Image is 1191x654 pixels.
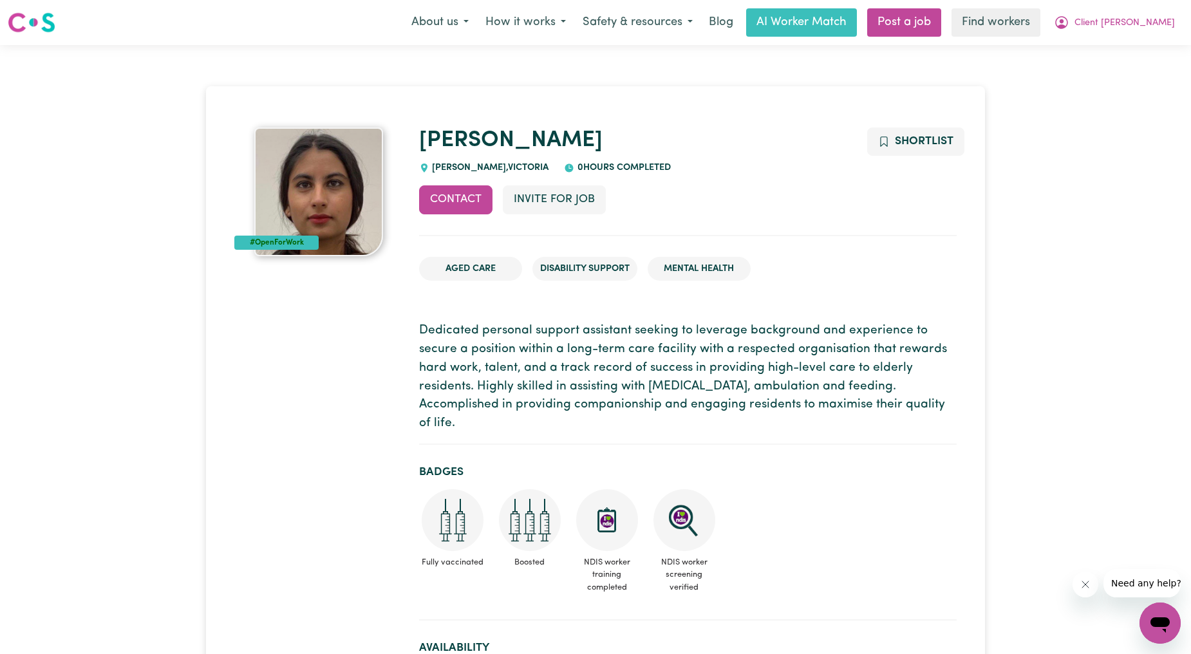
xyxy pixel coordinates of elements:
[867,127,964,156] button: Add to shortlist
[499,489,561,551] img: Care and support worker has received booster dose of COVID-19 vaccination
[254,127,383,256] img: Sukhmeet
[653,489,715,551] img: NDIS Worker Screening Verified
[422,489,483,551] img: Care and support worker has received 2 doses of COVID-19 vaccine
[419,465,957,479] h2: Badges
[1139,603,1181,644] iframe: Button to launch messaging window
[895,136,953,147] span: Shortlist
[651,551,718,599] span: NDIS worker screening verified
[419,257,522,281] li: Aged Care
[496,551,563,574] span: Boosted
[419,551,486,574] span: Fully vaccinated
[8,9,78,19] span: Need any help?
[419,185,492,214] button: Contact
[1073,572,1098,597] iframe: Close message
[419,322,957,433] p: Dedicated personal support assistant seeking to leverage background and experience to secure a po...
[532,257,637,281] li: Disability Support
[701,8,741,37] a: Blog
[648,257,751,281] li: Mental Health
[1074,16,1175,30] span: Client [PERSON_NAME]
[429,163,549,173] span: [PERSON_NAME] , Victoria
[574,163,671,173] span: 0 hours completed
[576,489,638,551] img: CS Academy: Introduction to NDIS Worker Training course completed
[8,8,55,37] a: Careseekers logo
[234,127,403,256] a: Sukhmeet's profile picture'#OpenForWork
[746,8,857,37] a: AI Worker Match
[574,9,701,36] button: Safety & resources
[403,9,477,36] button: About us
[952,8,1040,37] a: Find workers
[1046,9,1183,36] button: My Account
[8,11,55,34] img: Careseekers logo
[503,185,606,214] button: Invite for Job
[574,551,641,599] span: NDIS worker training completed
[477,9,574,36] button: How it works
[1103,569,1181,597] iframe: Message from company
[867,8,941,37] a: Post a job
[419,129,603,152] a: [PERSON_NAME]
[234,236,319,250] div: #OpenForWork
